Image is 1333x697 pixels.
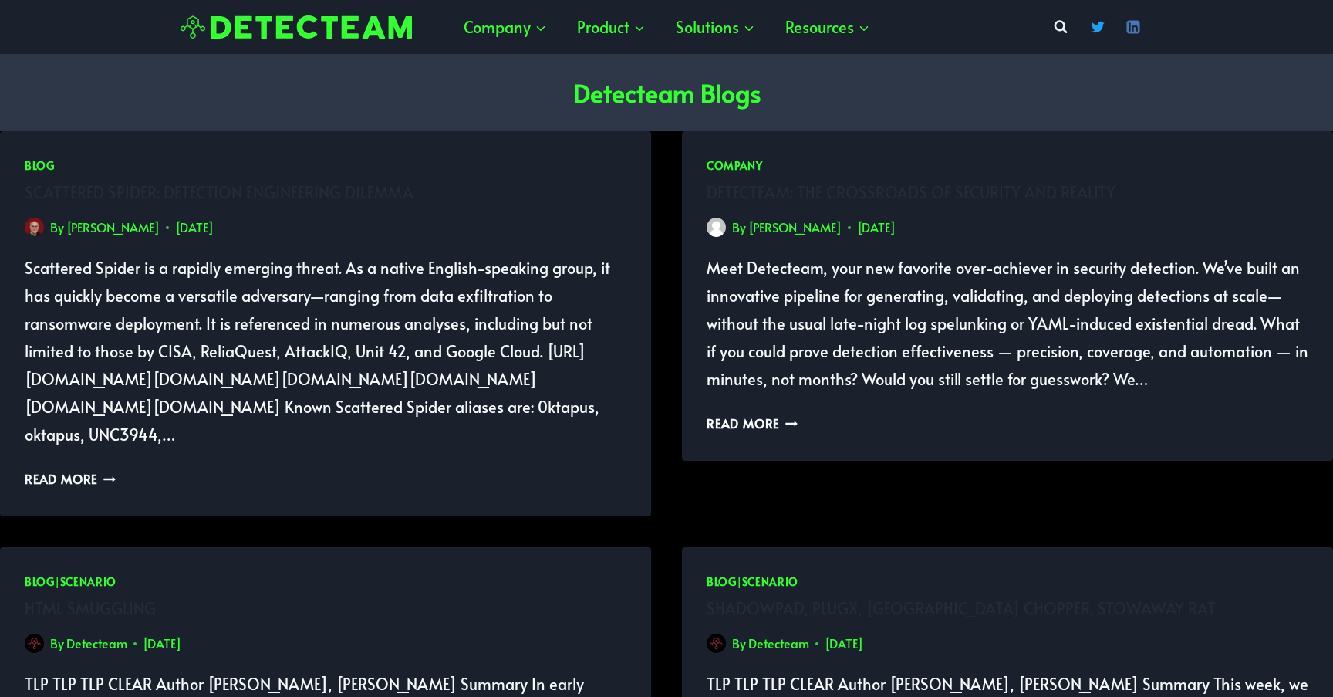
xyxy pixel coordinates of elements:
a: Blog [25,158,55,173]
a: HTML Smuggling [25,597,156,619]
a: Detecteam [748,634,809,651]
a: Linkedin [1118,12,1149,42]
p: Scattered Spider is a rapidly emerging threat. As a native English-speaking group, it has quickly... [25,254,626,448]
a: Detecteam [66,634,127,651]
a: Scenario [60,574,117,589]
h1: Detecteam Blogs [573,74,761,111]
time: [DATE] [143,632,181,655]
a: [PERSON_NAME] [66,218,160,235]
p: Meet Detecteam, your new favorite over-achiever in security detection. We’ve built an innovative ... [707,254,1308,393]
a: Author image [707,218,726,237]
span: Resources [785,13,869,41]
img: Avatar photo [707,218,726,237]
a: Scattered Spider: Detection Engineering Dilemma [25,181,413,203]
img: Avatar photo [25,634,44,653]
img: Detecteam [181,15,412,39]
span: By [732,216,746,239]
time: [DATE] [825,632,863,655]
a: [PERSON_NAME] [748,218,842,235]
time: [DATE] [175,216,214,239]
a: Company [707,158,763,173]
a: Read More [707,414,798,431]
span: Solutions [676,13,754,41]
a: Company [448,4,562,50]
a: Product [562,4,660,50]
a: Twitter [1082,12,1113,42]
img: Avatar photo [707,634,726,653]
a: Solutions [660,4,770,50]
span: Product [577,13,645,41]
a: Detecteam: The Crossroads of Security and Reality [707,181,1115,203]
a: Read More [25,470,116,487]
a: Blog [707,574,737,589]
button: View Search Form [1047,13,1075,41]
nav: Primary Navigation [448,4,885,50]
a: Scenario [742,574,799,589]
img: Avatar photo [25,218,44,237]
span: Company [464,13,546,41]
a: Author image [25,218,44,237]
span: | [707,574,798,589]
a: Resources [770,4,885,50]
span: By [50,632,64,655]
time: [DATE] [857,216,896,239]
span: | [25,574,116,589]
a: Author image [25,634,44,653]
span: By [732,632,746,655]
a: Shadowpad, PlugX, [GEOGRAPHIC_DATA] Chopper, Stowaway RAT [707,597,1216,619]
a: Author image [707,634,726,653]
a: Blog [25,574,55,589]
span: By [50,216,64,239]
